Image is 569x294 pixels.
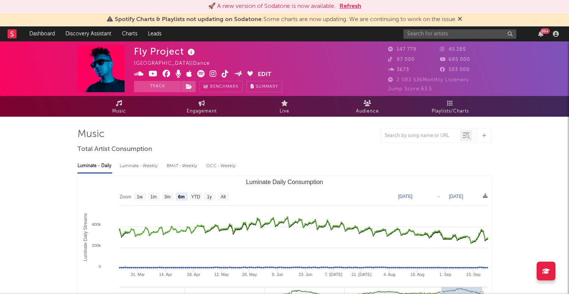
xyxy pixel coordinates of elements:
div: BMAT - Weekly [167,160,199,172]
span: Jump Score: 63.5 [388,87,432,91]
a: Discovery Assistant [60,26,117,41]
a: Live [243,96,326,117]
text: 4. Aug [383,272,395,277]
text: 23. Jun [299,272,312,277]
text: 28. Apr [187,272,200,277]
text: 1m [151,194,157,200]
button: Track [134,81,181,92]
text: Zoom [120,194,131,200]
span: Music [112,107,126,116]
button: 99+ [538,31,543,37]
span: Total Artist Consumption [78,145,152,154]
text: 3m [164,194,171,200]
a: Playlists/Charts [409,96,491,117]
text: 0 [99,264,101,269]
text: 31. Mar [131,272,145,277]
a: Engagement [160,96,243,117]
span: 97 000 [388,57,415,62]
text: Luminate Daily Streams [83,213,88,261]
text: 1. Sep [440,272,452,277]
text: 6m [178,194,184,200]
button: Summary [246,81,282,92]
a: Dashboard [24,26,60,41]
text: 21. [DATE] [351,272,371,277]
span: 3673 [388,67,409,72]
text: 7. [DATE] [325,272,342,277]
text: 400k [92,222,101,227]
a: Charts [117,26,143,41]
text: 1w [137,194,143,200]
text: 200k [92,243,101,248]
span: Benchmark [210,82,239,91]
input: Search by song name or URL [381,133,460,139]
text: → [436,194,441,199]
text: 12. May [214,272,229,277]
span: Live [280,107,289,116]
div: Luminate - Daily [78,160,112,172]
div: Fly Project [134,45,197,58]
span: 685 000 [440,57,470,62]
input: Search for artists [403,29,516,39]
span: Summary [256,85,278,89]
button: Edit [258,70,271,79]
div: Luminate - Weekly [120,160,159,172]
span: 2 083 536 Monthly Listeners [388,78,469,82]
text: 14. Apr [159,272,172,277]
text: [DATE] [398,194,412,199]
span: 503 000 [440,67,470,72]
a: Benchmark [199,81,243,92]
span: Dismiss [458,17,462,23]
text: [DATE] [449,194,463,199]
text: All [221,194,225,200]
span: Playlists/Charts [432,107,469,116]
span: Audience [356,107,379,116]
span: : Some charts are now updating. We are continuing to work on the issue [115,17,455,23]
text: 1y [207,194,212,200]
text: 15. Sep [466,272,481,277]
text: 26. May [242,272,257,277]
text: YTD [191,194,200,200]
text: Luminate Daily Consumption [246,179,323,185]
a: Leads [143,26,167,41]
div: [GEOGRAPHIC_DATA] | Dance [134,59,218,68]
span: Engagement [187,107,217,116]
span: Spotify Charts & Playlists not updating on Sodatone [115,17,262,23]
text: 18. Aug [410,272,424,277]
span: 45 285 [440,47,466,52]
div: 🚀 A new version of Sodatone is now available. [208,2,336,11]
div: 99 + [540,28,550,34]
a: Music [78,96,160,117]
button: Refresh [339,2,361,11]
text: 9. Jun [272,272,283,277]
span: 147 779 [388,47,417,52]
a: Audience [326,96,409,117]
div: OCC - Weekly [206,160,236,172]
